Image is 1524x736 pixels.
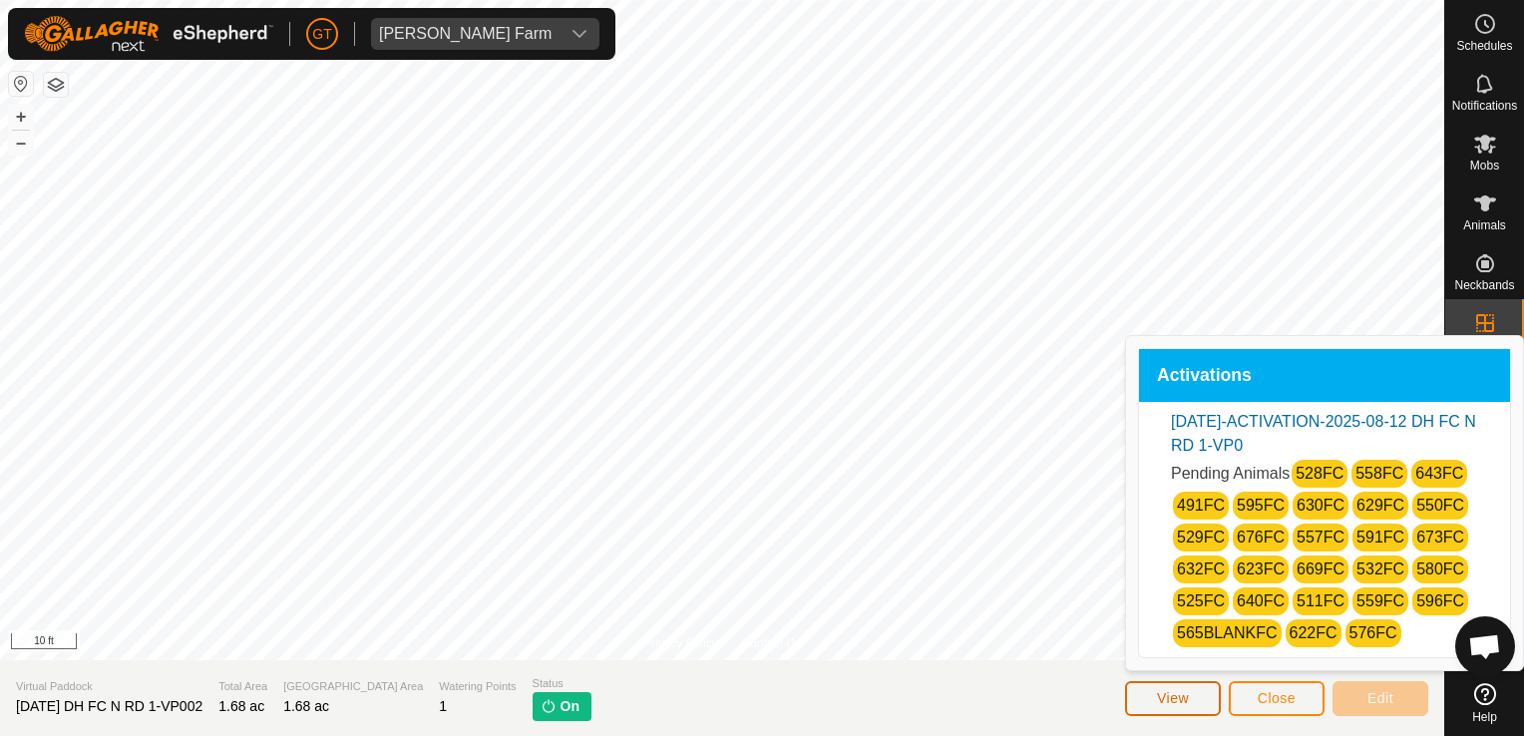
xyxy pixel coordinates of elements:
[1177,529,1225,546] a: 529FC
[283,678,423,695] span: [GEOGRAPHIC_DATA] Area
[312,24,331,45] span: GT
[1455,616,1515,676] div: Open chat
[643,634,718,652] a: Privacy Policy
[1177,592,1225,609] a: 525FC
[1416,592,1464,609] a: 596FC
[1349,624,1397,641] a: 576FC
[1297,560,1344,577] a: 669FC
[44,73,68,97] button: Map Layers
[1470,160,1499,172] span: Mobs
[1157,367,1252,385] span: Activations
[1171,413,1476,454] a: [DATE]-ACTIVATION-2025-08-12 DH FC N RD 1-VP0
[1157,690,1189,706] span: View
[561,696,579,717] span: On
[439,678,516,695] span: Watering Points
[439,698,447,714] span: 1
[1237,529,1285,546] a: 676FC
[218,698,264,714] span: 1.68 ac
[9,72,33,96] button: Reset Map
[1416,497,1464,514] a: 550FC
[1237,592,1285,609] a: 640FC
[1229,681,1325,716] button: Close
[1333,681,1428,716] button: Edit
[1125,681,1221,716] button: View
[1258,690,1296,706] span: Close
[1355,465,1403,482] a: 558FC
[16,698,202,714] span: [DATE] DH FC N RD 1-VP002
[283,698,329,714] span: 1.68 ac
[1296,465,1343,482] a: 528FC
[1297,497,1344,514] a: 630FC
[1356,592,1404,609] a: 559FC
[16,678,202,695] span: Virtual Paddock
[371,18,560,50] span: Thoren Farm
[1297,592,1344,609] a: 511FC
[24,16,273,52] img: Gallagher Logo
[1472,711,1497,723] span: Help
[1415,465,1463,482] a: 643FC
[1356,497,1404,514] a: 629FC
[1171,465,1290,482] span: Pending Animals
[1237,497,1285,514] a: 595FC
[1356,560,1404,577] a: 532FC
[1416,529,1464,546] a: 673FC
[218,678,267,695] span: Total Area
[742,634,801,652] a: Contact Us
[1367,690,1393,706] span: Edit
[9,131,33,155] button: –
[1463,219,1506,231] span: Animals
[379,26,552,42] div: [PERSON_NAME] Farm
[1356,529,1404,546] a: 591FC
[1290,624,1337,641] a: 622FC
[533,675,591,692] span: Status
[1177,497,1225,514] a: 491FC
[9,105,33,129] button: +
[541,698,557,714] img: turn-on
[1297,529,1344,546] a: 557FC
[1237,560,1285,577] a: 623FC
[1456,40,1512,52] span: Schedules
[560,18,599,50] div: dropdown trigger
[1416,560,1464,577] a: 580FC
[1177,560,1225,577] a: 632FC
[1454,279,1514,291] span: Neckbands
[1452,100,1517,112] span: Notifications
[1445,675,1524,731] a: Help
[1177,624,1278,641] a: 565BLANKFC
